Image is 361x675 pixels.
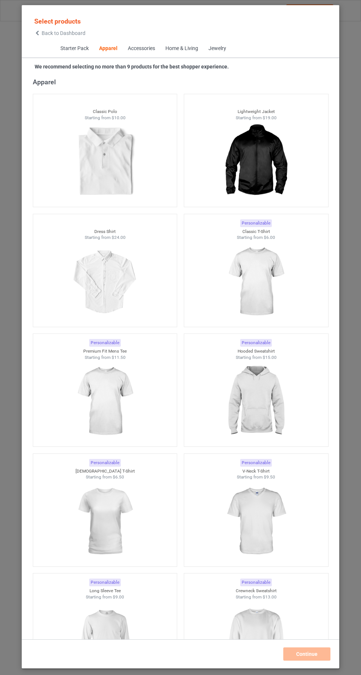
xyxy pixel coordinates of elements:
div: Crewneck Sweatshirt [184,588,328,594]
div: [DEMOGRAPHIC_DATA] T-Shirt [33,468,177,474]
img: regular.jpg [223,360,289,443]
div: Starting from [33,115,177,121]
strong: We recommend selecting no more than 9 products for the best shopper experience. [35,64,229,70]
div: Personalizable [89,459,121,467]
div: Personalizable [89,579,121,586]
img: regular.jpg [223,241,289,323]
span: $6.50 [113,474,124,480]
div: Starting from [184,474,328,480]
span: $9.50 [264,474,275,480]
div: Accessories [127,45,155,52]
div: Personalizable [89,339,121,347]
div: Starting from [33,474,177,480]
span: $19.00 [263,115,277,120]
div: Home & Living [165,45,198,52]
div: Starting from [184,115,328,121]
span: $6.00 [264,235,275,240]
div: Personalizable [240,339,272,347]
img: regular.jpg [223,480,289,563]
img: regular.jpg [223,121,289,203]
div: Apparel [99,45,117,52]
div: Apparel [33,78,332,86]
div: V-Neck T-Shirt [184,468,328,474]
div: Starting from [33,234,177,241]
span: Back to Dashboard [42,30,85,36]
span: $24.00 [111,235,125,240]
div: Classic T-Shirt [184,229,328,235]
span: $11.50 [111,355,125,360]
img: regular.jpg [72,241,138,323]
span: Select products [34,17,81,25]
span: $10.00 [111,115,125,120]
div: Starting from [184,594,328,600]
div: Personalizable [240,219,272,227]
div: Personalizable [240,459,272,467]
img: regular.jpg [72,121,138,203]
span: Starter Pack [55,40,94,57]
div: Lightweight Jacket [184,109,328,115]
span: $15.00 [263,355,277,360]
img: regular.jpg [72,360,138,443]
div: Starting from [184,234,328,241]
div: Starting from [33,354,177,361]
div: Hooded Sweatshirt [184,348,328,354]
div: Personalizable [240,579,272,586]
div: Starting from [33,594,177,600]
div: Starting from [184,354,328,361]
span: $9.00 [113,594,124,600]
img: regular.jpg [72,480,138,563]
div: Dress Shirt [33,229,177,235]
div: Long Sleeve Tee [33,588,177,594]
div: Jewelry [208,45,226,52]
span: $13.00 [263,594,277,600]
div: Classic Polo [33,109,177,115]
div: Premium Fit Mens Tee [33,348,177,354]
